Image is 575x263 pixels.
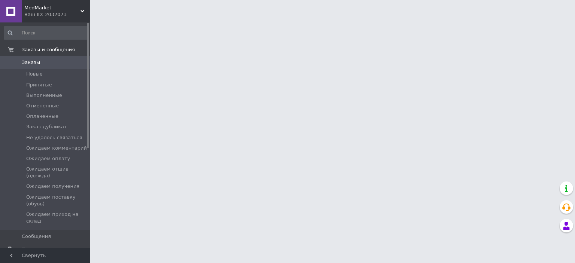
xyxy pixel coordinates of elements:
input: Поиск [4,26,88,40]
span: Заказы [22,59,40,66]
span: MedMarket [24,4,80,11]
span: Принятые [26,82,52,88]
span: Выполненные [26,92,62,99]
span: Новые [26,71,43,77]
span: Отмененные [26,103,59,109]
span: Ожидаем поставку (обувь) [26,194,88,207]
span: Ожидаем получения [26,183,79,190]
div: Ваш ID: 2032073 [24,11,90,18]
span: Заказ-дубликат [26,123,67,130]
span: Ожидаем приход на склад [26,211,88,224]
span: Заказы и сообщения [22,46,75,53]
span: Оплаченные [26,113,58,120]
span: Сообщения [22,233,51,240]
span: Ожидаем отшив (одежда) [26,166,88,179]
span: Ожидаем оплату [26,155,70,162]
span: Товары и услуги [22,246,64,253]
span: Ожидаем комментарий [26,145,87,152]
span: Не удалось связаться [26,134,82,141]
